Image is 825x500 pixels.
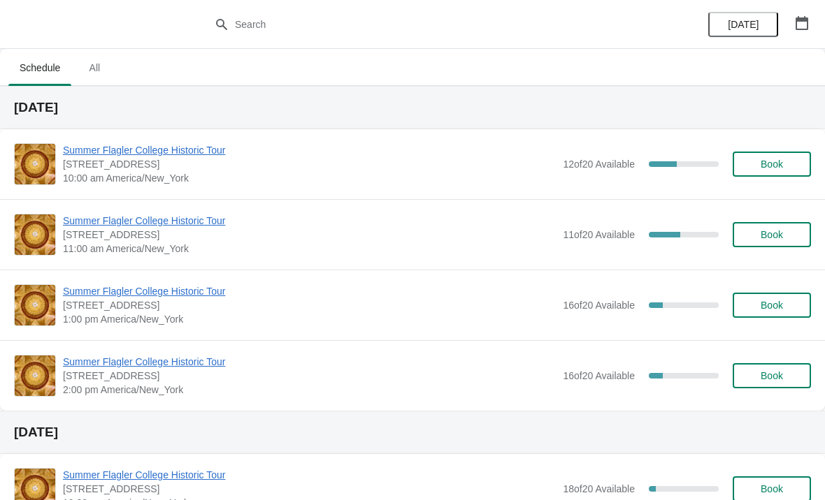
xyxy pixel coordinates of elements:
span: [STREET_ADDRESS] [63,482,556,496]
span: Book [761,483,783,494]
span: 10:00 am America/New_York [63,171,556,185]
span: Summer Flagler College Historic Tour [63,143,556,157]
span: [STREET_ADDRESS] [63,298,556,312]
span: 11:00 am America/New_York [63,242,556,256]
span: 16 of 20 Available [563,370,635,381]
span: [STREET_ADDRESS] [63,157,556,171]
img: Summer Flagler College Historic Tour | 74 King Street, St. Augustine, FL, USA | 11:00 am America/... [15,214,55,255]
button: [DATE] [708,12,778,37]
button: Book [733,152,811,177]
span: 12 of 20 Available [563,159,635,170]
span: 1:00 pm America/New_York [63,312,556,326]
span: [DATE] [728,19,759,30]
img: Summer Flagler College Historic Tour | 74 King Street, St. Augustine, FL, USA | 2:00 pm America/N... [15,355,55,396]
img: Summer Flagler College Historic Tour | 74 King Street, St. Augustine, FL, USA | 10:00 am America/... [15,144,55,184]
span: Summer Flagler College Historic Tour [63,214,556,228]
span: [STREET_ADDRESS] [63,369,556,383]
span: 18 of 20 Available [563,483,635,494]
span: 16 of 20 Available [563,300,635,311]
span: Schedule [8,55,71,80]
img: Summer Flagler College Historic Tour | 74 King Street, St. Augustine, FL, USA | 1:00 pm America/N... [15,285,55,325]
button: Book [733,363,811,388]
span: Summer Flagler College Historic Tour [63,468,556,482]
span: Summer Flagler College Historic Tour [63,355,556,369]
span: Book [761,159,783,170]
span: [STREET_ADDRESS] [63,228,556,242]
span: Book [761,370,783,381]
h2: [DATE] [14,425,811,439]
button: Book [733,222,811,247]
span: Book [761,229,783,240]
input: Search [234,12,619,37]
button: Book [733,293,811,318]
span: 2:00 pm America/New_York [63,383,556,397]
h2: [DATE] [14,101,811,115]
span: Book [761,300,783,311]
span: Summer Flagler College Historic Tour [63,284,556,298]
span: All [77,55,112,80]
span: 11 of 20 Available [563,229,635,240]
